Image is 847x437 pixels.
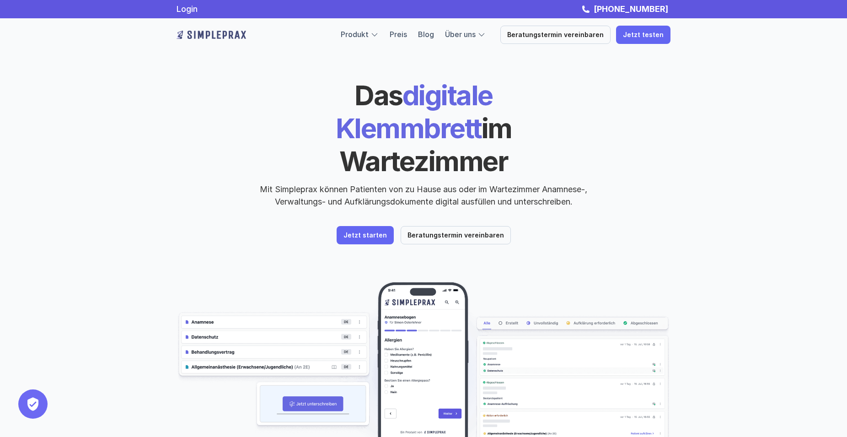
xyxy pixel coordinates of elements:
[339,112,517,178] span: im Wartezimmer
[500,26,611,44] a: Beratungstermin vereinbaren
[343,232,387,239] p: Jetzt starten
[266,79,581,178] h1: digitale Klemmbrett
[390,30,407,39] a: Preis
[407,232,504,239] p: Beratungstermin vereinbaren
[401,226,511,244] a: Beratungstermin vereinbaren
[177,4,198,14] a: Login
[341,30,369,39] a: Produkt
[445,30,476,39] a: Über uns
[418,30,434,39] a: Blog
[252,183,595,208] p: Mit Simpleprax können Patienten von zu Hause aus oder im Wartezimmer Anamnese-, Verwaltungs- und ...
[354,79,402,112] span: Das
[337,226,394,244] a: Jetzt starten
[623,31,664,39] p: Jetzt testen
[591,4,670,14] a: [PHONE_NUMBER]
[507,31,604,39] p: Beratungstermin vereinbaren
[616,26,670,44] a: Jetzt testen
[594,4,668,14] strong: [PHONE_NUMBER]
